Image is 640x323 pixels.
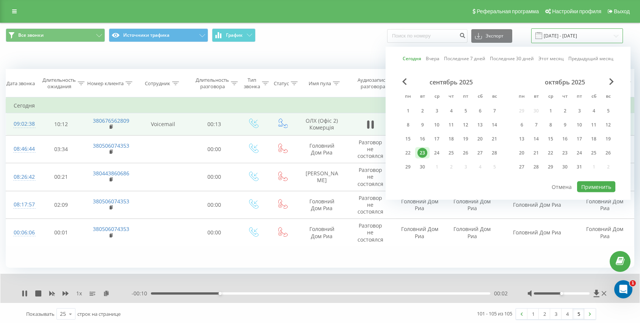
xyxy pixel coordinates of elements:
[145,80,170,87] div: Сотрудник
[603,106,613,116] div: 5
[572,119,587,131] div: пт 10 окт. 2025 г.
[401,161,415,173] div: пн 29 сент. 2025 г.
[547,181,576,192] button: Отмена
[309,80,331,87] div: Имя пула
[42,77,76,90] div: Длительность ожидания
[574,134,584,144] div: 17
[190,191,238,219] td: 00:00
[296,135,347,163] td: Головний Дом Риа
[546,106,555,116] div: 1
[461,106,471,116] div: 5
[14,225,29,240] div: 00:06:06
[515,161,529,173] div: пн 27 окт. 2025 г.
[458,119,473,131] div: пт 12 сент. 2025 г.
[559,91,571,103] abbr: четверг
[37,135,85,163] td: 03:34
[614,280,632,298] iframe: Intercom live chat
[546,134,555,144] div: 15
[574,120,584,130] div: 10
[543,147,558,159] div: ср 22 окт. 2025 г.
[296,219,347,247] td: Головний Дом Риа
[545,91,556,103] abbr: среда
[601,133,615,145] div: вс 19 окт. 2025 г.
[37,219,85,247] td: 00:01
[475,106,485,116] div: 6
[477,310,512,317] div: 101 - 105 из 105
[475,148,485,158] div: 27
[517,120,527,130] div: 6
[543,105,558,117] div: ср 1 окт. 2025 г.
[77,311,121,317] span: строк на странице
[93,170,129,177] a: 380443860686
[430,147,444,159] div: ср 24 сент. 2025 г.
[572,147,587,159] div: пт 24 окт. 2025 г.
[572,161,587,173] div: пт 31 окт. 2025 г.
[538,55,564,62] a: Этот месяц
[196,77,229,90] div: Длительность разговора
[543,133,558,145] div: ср 15 окт. 2025 г.
[37,191,85,219] td: 02:09
[461,120,471,130] div: 12
[358,139,383,159] span: Разговор не состоялся
[14,117,29,131] div: 09:02:38
[558,161,572,173] div: чт 30 окт. 2025 г.
[529,161,543,173] div: вт 28 окт. 2025 г.
[26,311,55,317] span: Показывать
[529,133,543,145] div: вт 14 окт. 2025 г.
[560,292,563,295] div: Accessibility label
[475,120,485,130] div: 13
[588,91,599,103] abbr: суббота
[358,194,383,215] span: Разговор не состоялся
[37,113,85,135] td: 10:12
[558,147,572,159] div: чт 23 окт. 2025 г.
[490,55,534,62] a: Последние 30 дней
[76,290,82,297] span: 1 x
[87,80,124,87] div: Номер клиента
[475,134,485,144] div: 20
[529,119,543,131] div: вт 7 окт. 2025 г.
[489,148,499,158] div: 28
[432,148,442,158] div: 24
[601,105,615,117] div: вс 5 окт. 2025 г.
[60,310,66,318] div: 25
[489,120,499,130] div: 14
[394,219,446,247] td: Головний Дом Риа
[444,105,458,117] div: чт 4 сент. 2025 г.
[402,78,407,85] span: Previous Month
[489,91,500,103] abbr: воскресенье
[431,91,442,103] abbr: среда
[487,119,502,131] div: вс 14 сент. 2025 г.
[403,134,413,144] div: 15
[446,219,498,247] td: Головний Дом Риа
[577,181,615,192] button: Применить
[601,119,615,131] div: вс 12 окт. 2025 г.
[37,163,85,191] td: 00:21
[587,147,601,159] div: сб 25 окт. 2025 г.
[546,162,555,172] div: 29
[458,147,473,159] div: пт 26 сент. 2025 г.
[560,148,570,158] div: 23
[560,106,570,116] div: 2
[543,119,558,131] div: ср 8 окт. 2025 г.
[587,133,601,145] div: сб 18 окт. 2025 г.
[558,105,572,117] div: чт 2 окт. 2025 г.
[498,191,576,219] td: Головний Дом Риа
[603,134,613,144] div: 19
[444,119,458,131] div: чт 11 сент. 2025 г.
[6,28,105,42] button: Все звонки
[587,119,601,131] div: сб 11 окт. 2025 г.
[136,113,190,135] td: Voicemail
[190,135,238,163] td: 00:00
[417,148,427,158] div: 23
[296,163,347,191] td: [PERSON_NAME]
[487,147,502,159] div: вс 28 сент. 2025 г.
[589,120,599,130] div: 11
[517,148,527,158] div: 20
[417,91,428,103] abbr: вторник
[132,290,151,297] span: - 00:10
[574,148,584,158] div: 24
[601,147,615,159] div: вс 26 окт. 2025 г.
[460,91,471,103] abbr: пятница
[445,91,457,103] abbr: четверг
[587,105,601,117] div: сб 4 окт. 2025 г.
